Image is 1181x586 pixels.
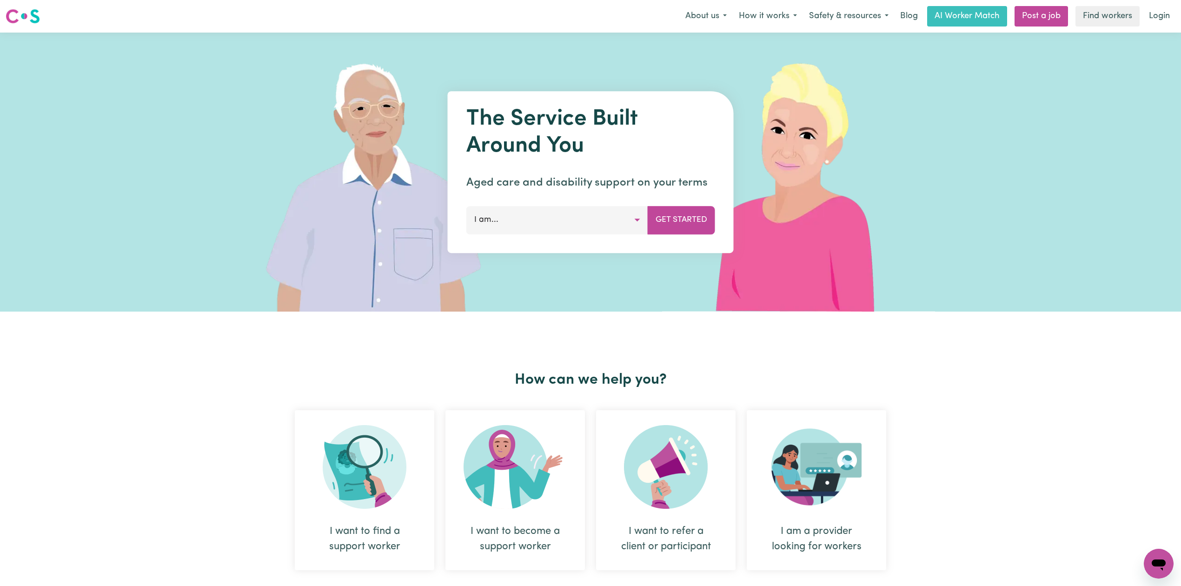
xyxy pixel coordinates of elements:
a: Post a job [1015,6,1068,27]
button: How it works [733,7,803,26]
button: About us [679,7,733,26]
div: I want to find a support worker [317,524,412,554]
div: I want to refer a client or participant [596,410,736,570]
div: I am a provider looking for workers [747,410,886,570]
a: Careseekers logo [6,6,40,27]
img: Search [323,425,406,509]
button: Safety & resources [803,7,895,26]
h1: The Service Built Around You [466,106,715,160]
img: Become Worker [464,425,567,509]
iframe: Button to launch messaging window [1144,549,1174,579]
img: Careseekers logo [6,8,40,25]
p: Aged care and disability support on your terms [466,174,715,191]
a: Find workers [1075,6,1140,27]
div: I want to refer a client or participant [618,524,713,554]
img: Refer [624,425,708,509]
div: I want to become a support worker [468,524,563,554]
button: Get Started [648,206,715,234]
div: I am a provider looking for workers [769,524,864,554]
button: I am... [466,206,648,234]
a: Login [1143,6,1175,27]
img: Provider [771,425,862,509]
a: Blog [895,6,923,27]
h2: How can we help you? [289,371,892,389]
div: I want to become a support worker [445,410,585,570]
div: I want to find a support worker [295,410,434,570]
a: AI Worker Match [927,6,1007,27]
